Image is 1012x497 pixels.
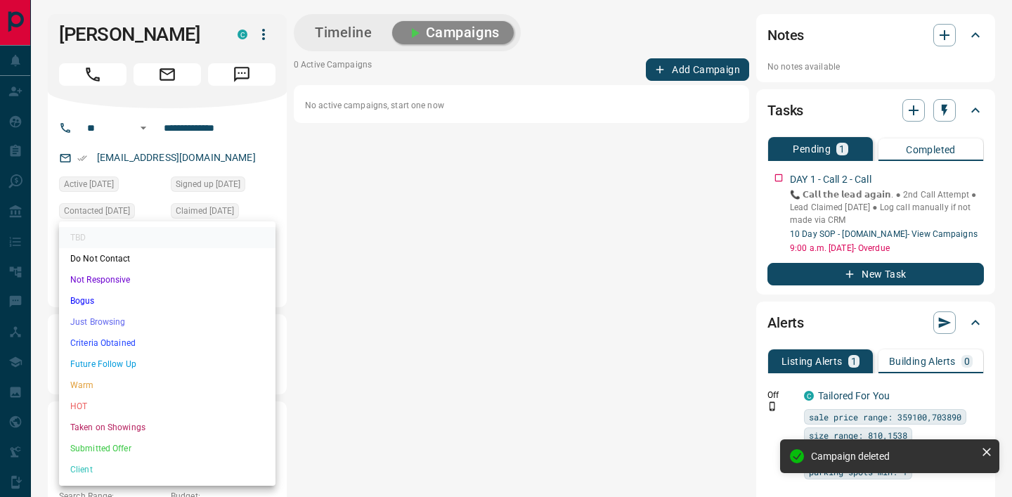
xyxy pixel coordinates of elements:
[811,451,975,462] div: Campaign deleted
[59,417,275,438] li: Taken on Showings
[59,290,275,311] li: Bogus
[59,333,275,354] li: Criteria Obtained
[59,311,275,333] li: Just Browsing
[59,438,275,459] li: Submitted Offer
[59,248,275,269] li: Do Not Contact
[59,459,275,480] li: Client
[59,269,275,290] li: Not Responsive
[59,396,275,417] li: HOT
[59,375,275,396] li: Warm
[59,354,275,375] li: Future Follow Up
